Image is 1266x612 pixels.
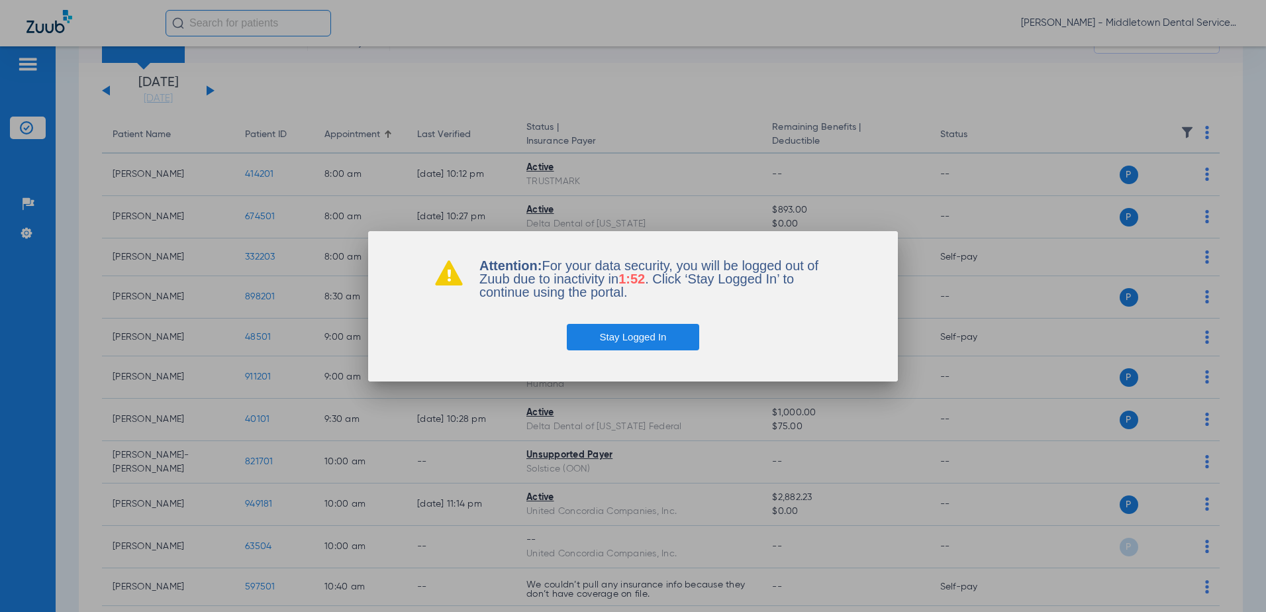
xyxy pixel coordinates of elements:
button: Stay Logged In [567,324,700,350]
iframe: Chat Widget [1200,548,1266,612]
b: Attention: [479,258,542,273]
span: 1:52 [618,272,645,286]
img: warning [434,259,463,285]
p: For your data security, you will be logged out of Zuub due to inactivity in . Click ‘Stay Logged ... [479,259,832,299]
